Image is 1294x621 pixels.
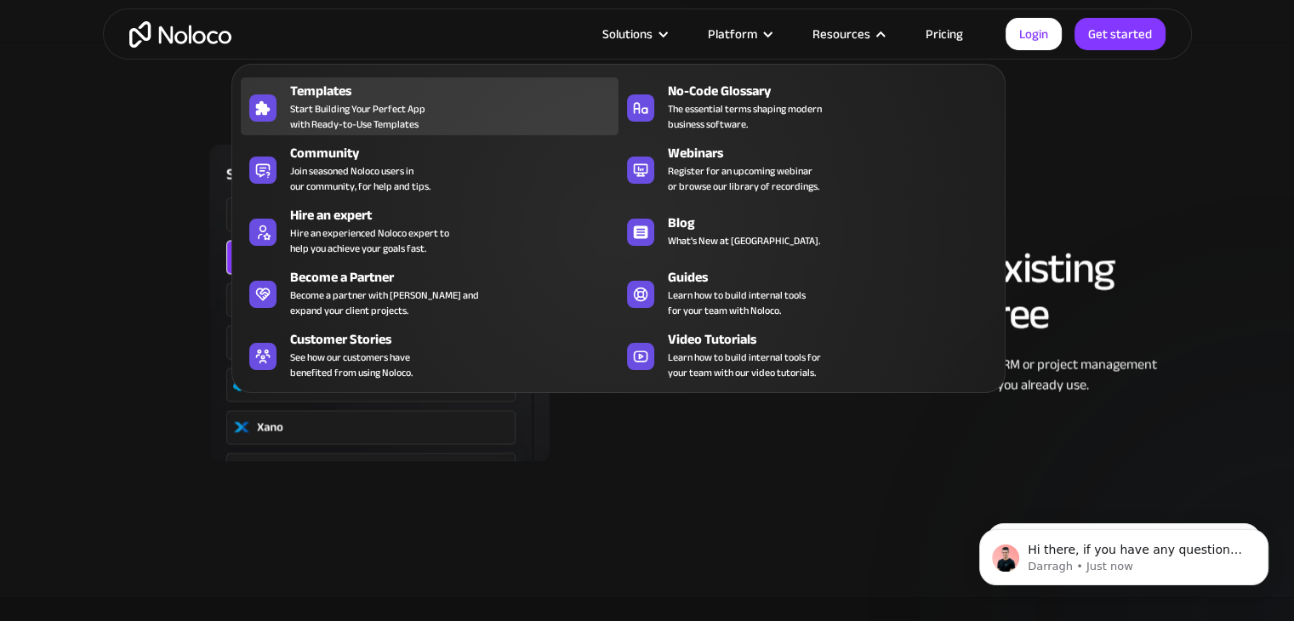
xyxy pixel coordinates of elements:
a: home [129,21,231,48]
span: See how our customers have benefited from using Noloco. [290,350,413,380]
div: Become a Partner [290,267,626,288]
div: Community [290,143,626,163]
span: Learn how to build internal tools for your team with our video tutorials. [668,350,821,380]
a: Pricing [904,23,984,45]
div: Solutions [602,23,653,45]
nav: Resources [231,40,1006,393]
div: Customer Stories [290,329,626,350]
a: WebinarsRegister for an upcoming webinaror browse our library of recordings. [618,140,996,197]
a: GuidesLearn how to build internal toolsfor your team with Noloco. [618,264,996,322]
span: Start Building Your Perfect App with Ready-to-Use Templates [290,101,425,132]
a: TemplatesStart Building Your Perfect Appwith Ready-to-Use Templates [241,77,618,135]
div: Become a partner with [PERSON_NAME] and expand your client projects. [290,288,479,318]
a: Login [1006,18,1062,50]
a: Become a PartnerBecome a partner with [PERSON_NAME] andexpand your client projects. [241,264,618,322]
a: Video TutorialsLearn how to build internal tools foryour team with our video tutorials. [618,326,996,384]
div: Hire an expert [290,205,626,225]
span: Learn how to build internal tools for your team with Noloco. [668,288,806,318]
a: BlogWhat's New at [GEOGRAPHIC_DATA]. [618,202,996,259]
div: Video Tutorials [668,329,1004,350]
a: CommunityJoin seasoned Noloco users inour community, for help and tips. [241,140,618,197]
div: Webinars [668,143,1004,163]
span: The essential terms shaping modern business software. [668,101,822,132]
iframe: Intercom notifications message [954,493,1294,612]
a: No-Code GlossaryThe essential terms shaping modernbusiness software. [618,77,996,135]
div: Resources [812,23,870,45]
a: Customer StoriesSee how our customers havebenefited from using Noloco. [241,326,618,384]
span: Join seasoned Noloco users in our community, for help and tips. [290,163,430,194]
div: Hire an experienced Noloco expert to help you achieve your goals fast. [290,225,449,256]
div: Import a CSV or connect your spreadsheets, CRM or project management tools. Noloco connects easil... [745,354,1175,395]
div: Resources [791,23,904,45]
a: Hire an expertHire an experienced Noloco expert tohelp you achieve your goals fast. [241,202,618,259]
div: Templates [290,81,626,101]
a: Get started [1075,18,1166,50]
div: Platform [687,23,791,45]
div: Guides [668,267,1004,288]
div: Platform [708,23,757,45]
span: Register for an upcoming webinar or browse our library of recordings. [668,163,819,194]
span: What's New at [GEOGRAPHIC_DATA]. [668,233,820,248]
div: Blog [668,213,1004,233]
div: No-Code Glossary [668,81,1004,101]
div: Solutions [581,23,687,45]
